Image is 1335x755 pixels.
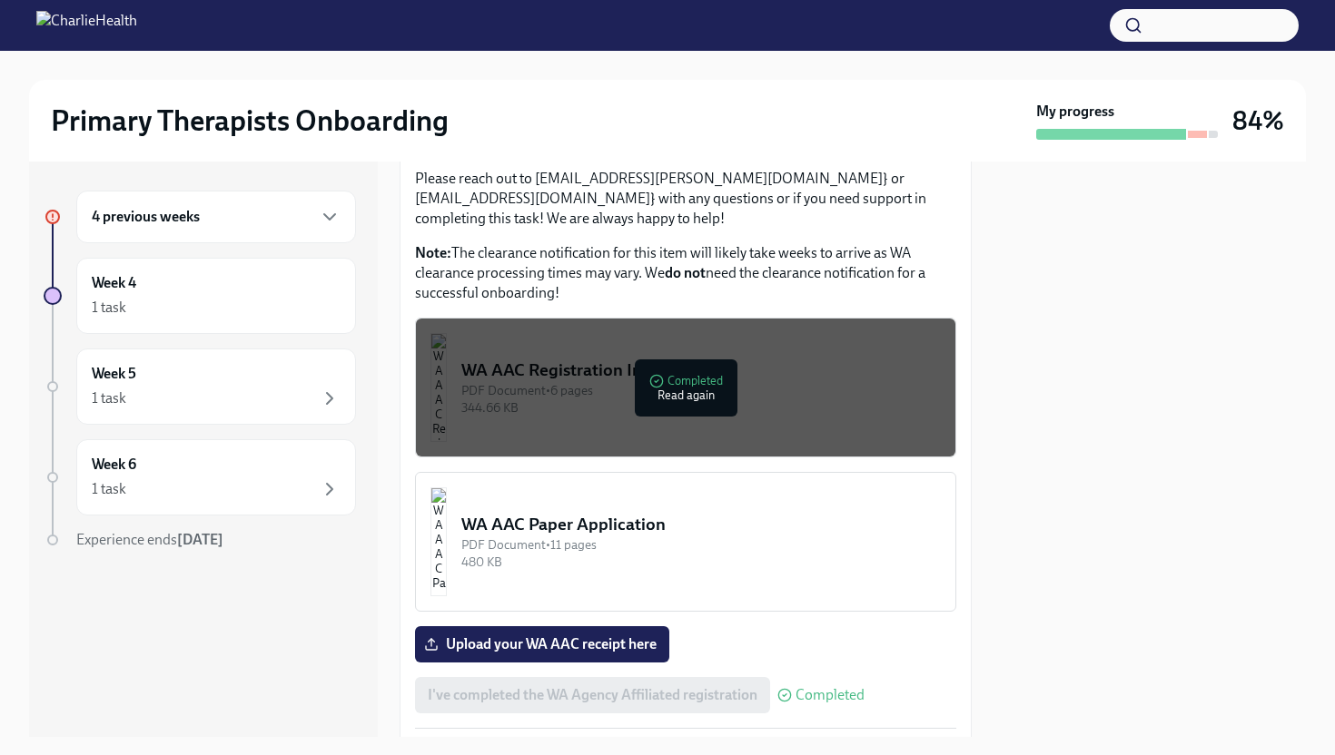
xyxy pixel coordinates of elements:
[36,11,137,40] img: CharlieHealth
[92,479,126,499] div: 1 task
[92,388,126,408] div: 1 task
[1036,102,1114,122] strong: My progress
[415,244,451,261] strong: Note:
[415,243,956,303] p: The clearance notification for this item will likely take weeks to arrive as WA clearance process...
[430,487,447,596] img: WA AAC Paper Application
[51,103,449,139] h2: Primary Therapists Onboarding
[92,364,136,384] h6: Week 5
[177,531,223,548] strong: [DATE]
[461,536,941,554] div: PDF Document • 11 pages
[92,207,200,227] h6: 4 previous weeks
[461,513,941,536] div: WA AAC Paper Application
[415,169,956,229] p: Please reach out to [EMAIL_ADDRESS][PERSON_NAME][DOMAIN_NAME]} or [EMAIL_ADDRESS][DOMAIN_NAME]} w...
[461,382,941,399] div: PDF Document • 6 pages
[76,191,356,243] div: 4 previous weeks
[415,472,956,612] button: WA AAC Paper ApplicationPDF Document•11 pages480 KB
[428,635,657,653] span: Upload your WA AAC receipt here
[461,358,941,382] div: WA AAC Registration Instructions
[44,258,356,334] a: Week 41 task
[796,688,865,702] span: Completed
[461,399,941,417] div: 344.66 KB
[430,333,447,442] img: WA AAC Registration Instructions
[92,273,136,293] h6: Week 4
[415,626,669,662] label: Upload your WA AAC receipt here
[415,318,956,457] button: WA AAC Registration InstructionsPDF Document•6 pages344.66 KBCompletedRead again
[665,264,706,281] strong: do not
[92,455,136,475] h6: Week 6
[76,531,223,548] span: Experience ends
[1232,104,1284,137] h3: 84%
[92,298,126,318] div: 1 task
[461,554,941,571] div: 480 KB
[44,439,356,515] a: Week 61 task
[44,348,356,425] a: Week 51 task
